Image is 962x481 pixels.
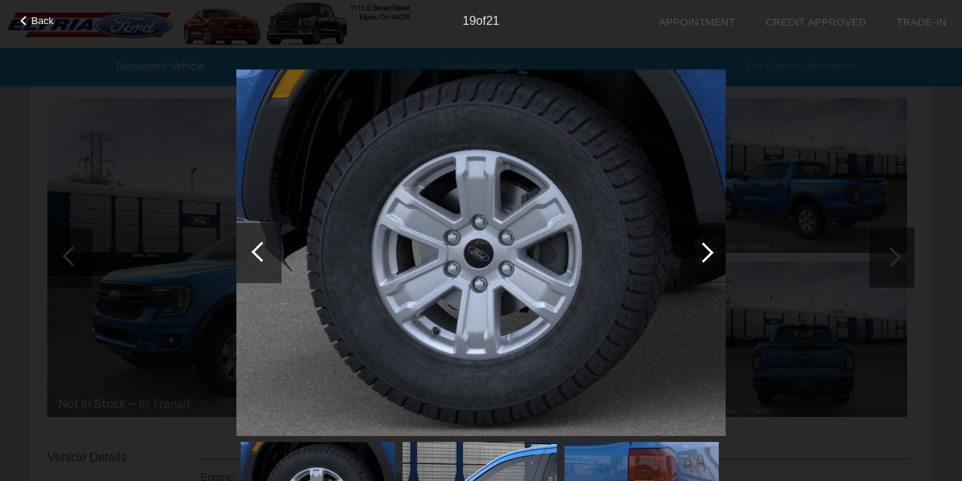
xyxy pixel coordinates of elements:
span: 21 [486,14,500,27]
a: Trade-In [897,17,947,28]
span: Back [32,15,54,26]
span: 19 [463,14,476,27]
a: Credit Approved [766,17,866,28]
a: Appointment [659,17,735,28]
img: dbf595e062eb223cf2493afe2f94ebef.jpg [236,69,726,437]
